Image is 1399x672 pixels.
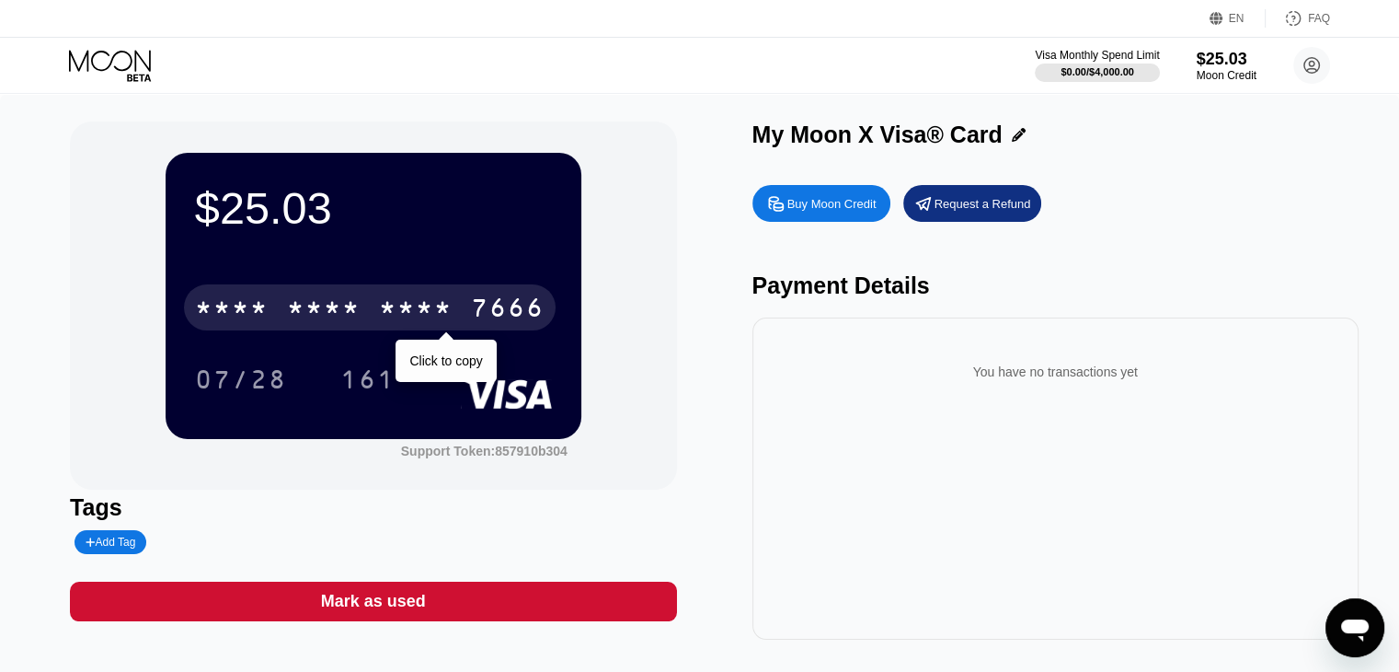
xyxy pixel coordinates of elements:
div: Tags [70,494,676,521]
div: 161 [340,367,396,397]
div: My Moon X Visa® Card [752,122,1003,148]
div: Buy Moon Credit [787,196,877,212]
div: Mark as used [70,582,676,621]
div: You have no transactions yet [767,346,1344,398]
div: 07/28 [181,356,301,402]
div: Request a Refund [903,185,1041,222]
div: Add Tag [75,530,146,554]
div: Buy Moon Credit [752,185,890,222]
div: Mark as used [321,591,426,612]
div: Request a Refund [935,196,1031,212]
div: Support Token:857910b304 [401,444,568,458]
div: Moon Credit [1197,69,1256,82]
div: $25.03Moon Credit [1197,50,1256,82]
div: FAQ [1308,12,1330,25]
div: Support Token: 857910b304 [401,444,568,458]
div: EN [1210,9,1266,28]
div: FAQ [1266,9,1330,28]
div: Visa Monthly Spend Limit$0.00/$4,000.00 [1035,49,1159,82]
div: 07/28 [195,367,287,397]
div: Payment Details [752,272,1359,299]
iframe: Button to launch messaging window [1325,598,1384,657]
div: Add Tag [86,536,135,549]
div: 7666 [471,295,545,325]
div: $0.00 / $4,000.00 [1061,66,1134,77]
div: 161 [327,356,409,402]
div: $25.03 [195,182,552,234]
div: Visa Monthly Spend Limit [1035,49,1159,62]
div: Click to copy [409,353,482,368]
div: EN [1229,12,1244,25]
div: $25.03 [1197,50,1256,69]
